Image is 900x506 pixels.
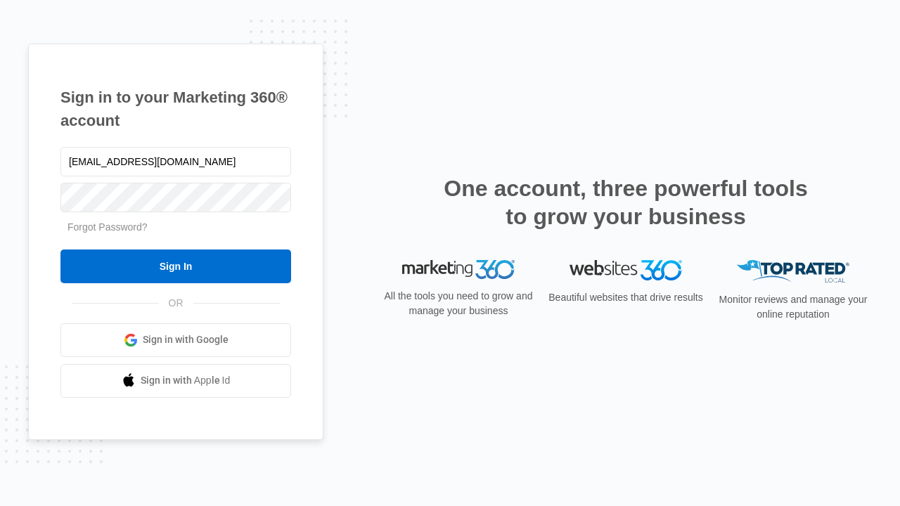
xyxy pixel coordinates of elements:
[439,174,812,231] h2: One account, three powerful tools to grow your business
[402,260,515,280] img: Marketing 360
[60,86,291,132] h1: Sign in to your Marketing 360® account
[380,289,537,318] p: All the tools you need to grow and manage your business
[60,147,291,176] input: Email
[60,323,291,357] a: Sign in with Google
[67,221,148,233] a: Forgot Password?
[547,290,705,305] p: Beautiful websites that drive results
[60,249,291,283] input: Sign In
[570,260,682,280] img: Websites 360
[141,373,231,388] span: Sign in with Apple Id
[737,260,849,283] img: Top Rated Local
[60,364,291,398] a: Sign in with Apple Id
[714,292,872,322] p: Monitor reviews and manage your online reputation
[143,332,229,347] span: Sign in with Google
[159,296,193,311] span: OR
